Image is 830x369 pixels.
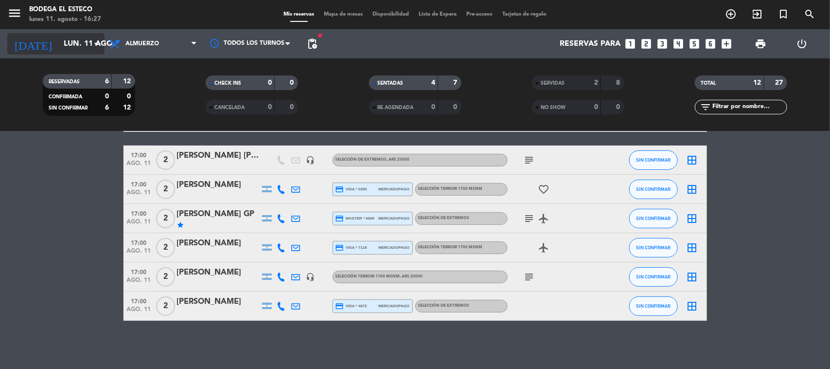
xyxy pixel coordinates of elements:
span: Lista de Espera [414,12,461,17]
i: credit_card [336,185,344,194]
i: border_all [687,242,698,254]
span: 2 [156,209,175,228]
div: [PERSON_NAME] GP [177,208,260,221]
strong: 0 [268,104,272,111]
span: Pre-acceso [461,12,497,17]
i: search [804,8,815,20]
i: looks_3 [656,37,669,50]
i: credit_card [336,214,344,223]
strong: 0 [127,93,133,100]
span: 17:00 [127,266,151,277]
span: mercadopago [378,215,409,221]
span: NO SHOW [541,105,565,110]
i: airplanemode_active [538,213,550,224]
i: border_all [687,300,698,312]
i: subject [524,271,535,283]
span: Tarjetas de regalo [497,12,551,17]
strong: 0 [594,104,598,111]
span: CONFIRMADA [49,94,82,99]
i: looks_one [624,37,637,50]
strong: 0 [105,93,109,100]
i: border_all [687,154,698,166]
span: pending_actions [306,38,318,50]
span: Almuerzo [125,40,159,47]
button: SIN CONFIRMAR [629,180,678,199]
strong: 0 [290,104,296,111]
strong: 27 [776,79,785,86]
strong: 0 [616,104,622,111]
strong: 0 [431,104,435,111]
div: [PERSON_NAME] [177,179,260,191]
span: SIN CONFIRMAR [636,216,671,221]
div: [PERSON_NAME] [177,266,260,279]
div: lunes 11. agosto - 16:27 [29,15,101,24]
i: border_all [687,271,698,283]
span: , ARS 25000 [387,158,410,162]
i: menu [7,6,22,20]
span: SERVIDAS [541,81,565,86]
i: star [177,221,185,229]
strong: 0 [268,79,272,86]
span: SELECCIÓN DE EXTREMOS [418,216,470,220]
span: ago. 11 [127,306,151,317]
i: turned_in_not [777,8,789,20]
div: LOG OUT [781,29,823,58]
span: mercadopago [378,186,409,192]
i: credit_card [336,302,344,311]
button: SIN CONFIRMAR [629,209,678,228]
i: arrow_drop_down [90,38,102,50]
span: TOTAL [701,81,716,86]
span: , ARS 20000 [400,275,423,278]
span: SIN CONFIRMAR [636,245,671,250]
button: SIN CONFIRMAR [629,150,678,170]
span: visa * 4672 [336,302,367,311]
span: CHECK INS [214,81,241,86]
span: 17:00 [127,295,151,306]
i: subject [524,154,535,166]
strong: 0 [290,79,296,86]
strong: 12 [123,78,133,85]
span: SIN CONFIRMAR [49,106,88,111]
span: SELECCIÓN DE EXTREMOS [336,158,410,162]
i: exit_to_app [751,8,763,20]
button: SIN CONFIRMAR [629,238,678,258]
i: subject [524,213,535,224]
i: favorite_border [538,184,550,195]
span: mercadopago [378,303,409,309]
i: airplanemode_active [538,242,550,254]
span: SELECCIÓN TERROIR 1700 msnm [336,275,423,278]
i: looks_two [640,37,653,50]
span: Mis reservas [279,12,319,17]
span: ago. 11 [127,248,151,259]
span: fiber_manual_record [317,33,323,38]
i: filter_list [700,101,711,113]
span: SIN CONFIRMAR [636,303,671,309]
strong: 6 [105,104,109,111]
span: RE AGENDADA [378,105,414,110]
span: 17:00 [127,237,151,248]
span: SELECCIÓN TERROIR 1700 msnm [418,245,483,249]
i: border_all [687,213,698,224]
span: CANCELADA [214,105,245,110]
span: 2 [156,150,175,170]
span: SELECCIÓN TERROIR 1700 msnm [418,187,483,191]
span: Reservas para [560,39,621,49]
strong: 4 [431,79,435,86]
i: [DATE] [7,33,59,55]
strong: 7 [453,79,459,86]
i: looks_4 [672,37,685,50]
div: [PERSON_NAME] [PERSON_NAME] [177,149,260,162]
button: menu [7,6,22,24]
span: SIN CONFIRMAR [636,186,671,192]
span: Mapa de mesas [319,12,368,17]
i: border_all [687,184,698,195]
span: 17:00 [127,207,151,219]
button: SIN CONFIRMAR [629,296,678,316]
i: headset_mic [306,156,315,165]
div: [PERSON_NAME] [177,237,260,250]
span: 17:00 [127,149,151,160]
span: ago. 11 [127,219,151,230]
strong: 2 [594,79,598,86]
span: 2 [156,238,175,258]
span: visa * 0290 [336,185,367,194]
